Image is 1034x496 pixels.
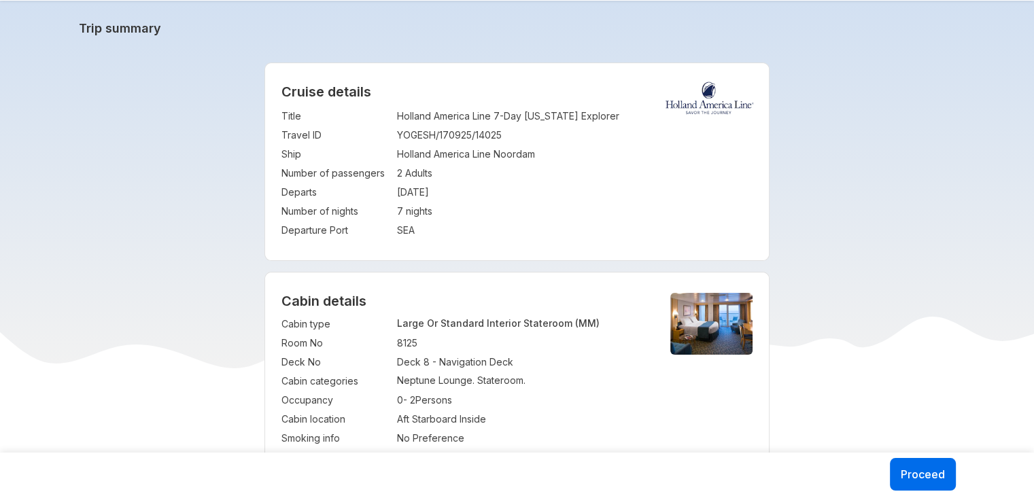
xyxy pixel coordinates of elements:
td: Title [281,107,390,126]
td: No Preference [397,429,647,448]
td: Occupancy [281,391,390,410]
td: Departs [281,183,390,202]
td: : [390,429,397,448]
td: : [390,145,397,164]
td: Cabin location [281,410,390,429]
button: Proceed [890,458,956,491]
td: 2 Adults [397,164,753,183]
span: (MM) [575,317,600,329]
p: Neptune Lounge. Stateroom. [397,374,647,386]
td: YOGESH/170925/14025 [397,126,753,145]
td: [DATE] [397,183,753,202]
td: Smoking info [281,429,390,448]
td: : [390,448,397,467]
td: Departure Port [281,221,390,240]
td: : [390,353,397,372]
td: 8125 [397,334,647,353]
td: : [390,183,397,202]
td: Holland America Line Noordam [397,145,753,164]
td: : [390,410,397,429]
td: Bath options [281,448,390,467]
td: : [390,107,397,126]
td: : [390,202,397,221]
h2: Cruise details [281,84,753,100]
td: : [390,372,397,391]
td: : [390,315,397,334]
td: Room No [281,334,390,353]
td: Travel ID [281,126,390,145]
td: : [390,334,397,353]
td: Ship [281,145,390,164]
td: Number of nights [281,202,390,221]
p: Large Or Standard Interior Stateroom [397,317,647,329]
td: Deck No [281,353,390,372]
td: Cabin categories [281,372,390,391]
td: 0 - 2 Persons [397,391,647,410]
td: : [390,391,397,410]
td: SEA [397,221,753,240]
td: Cabin type [281,315,390,334]
td: : [390,126,397,145]
td: Holland America Line 7-Day [US_STATE] Explorer [397,107,753,126]
td: : [390,164,397,183]
td: Aft Starboard Inside [397,410,647,429]
td: 7 nights [397,202,753,221]
td: Deck 8 - Navigation Deck [397,353,647,372]
td: Number of passengers [281,164,390,183]
td: Shower ( SH ) [397,448,647,467]
a: Trip summary [79,21,956,35]
td: : [390,221,397,240]
h4: Cabin details [281,293,753,309]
